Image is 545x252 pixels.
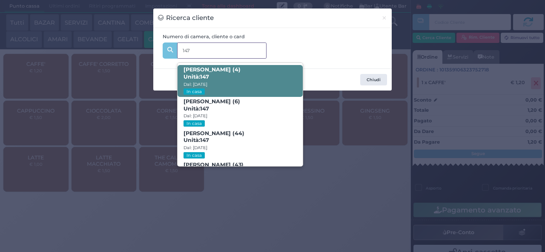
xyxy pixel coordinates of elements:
span: × [381,13,387,23]
small: In casa [184,152,204,159]
small: Dal: [DATE] [184,113,207,119]
small: Dal: [DATE] [184,145,207,150]
label: Numero di camera, cliente o card [163,33,245,40]
b: [PERSON_NAME] (43) [184,161,244,175]
strong: 147 [200,105,209,112]
b: [PERSON_NAME] (6) [184,98,240,112]
span: Unità: [184,74,209,81]
input: Es. 'Mario Rossi', '220' o '108123234234' [177,42,267,59]
strong: 147 [200,74,209,80]
small: In casa [184,120,204,127]
span: Unità: [184,137,209,144]
span: Unità: [184,105,209,113]
button: Chiudi [377,8,392,28]
b: [PERSON_NAME] (4) [184,66,241,80]
small: In casa [184,88,204,95]
small: Dal: [DATE] [184,82,207,87]
strong: 147 [200,137,209,143]
h3: Ricerca cliente [158,13,214,23]
b: [PERSON_NAME] (44) [184,130,244,144]
button: Chiudi [360,74,387,86]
